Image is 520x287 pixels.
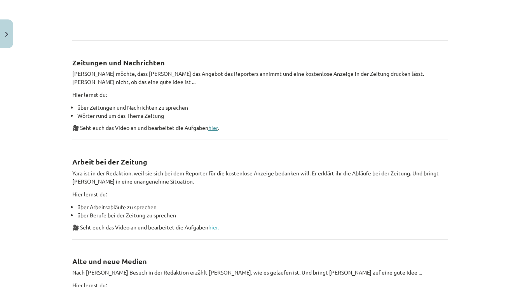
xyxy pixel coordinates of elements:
strong: Arbeit bei der Zeitung [72,157,147,166]
p: Nach [PERSON_NAME] Besuch in der Redaktion erzählt [PERSON_NAME], wie es gelaufen ist. Und bringt... [72,268,448,276]
strong: Zeitungen und Nachrichten [72,58,165,67]
p: Hier lernst du: [72,91,448,99]
li: Wörter rund um das Thema Zeitung [77,112,448,120]
a: hier [208,124,218,131]
p: 🎥 Seht euch das Video an und bearbeitet die Aufgaben . [72,124,448,132]
p: Yara ist in der Redaktion, weil sie sich bei dem Reporter für die kostenlose Anzeige bedanken wil... [72,169,448,185]
p: 🎥 Seht euch das Video an und bearbeitet die Aufgaben [72,223,448,231]
li: über Berufe bei der Zeitung zu sprechen [77,211,448,219]
p: [PERSON_NAME] möchte, dass [PERSON_NAME] das Angebot des Reporters annimmt und eine kostenlose An... [72,70,448,86]
img: icon-close-lesson-0947bae3869378f0d4975bcd49f059093ad1ed9edebbc8119c70593378902aed.svg [5,32,8,37]
li: über Zeitungen und Nachrichten zu sprechen [77,103,448,112]
li: über Arbeitsabläufe zu sprechen [77,203,448,211]
strong: Alte und neue Medien [72,257,147,266]
p: Hier lernst du: [72,190,448,198]
a: hier. [208,224,219,231]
